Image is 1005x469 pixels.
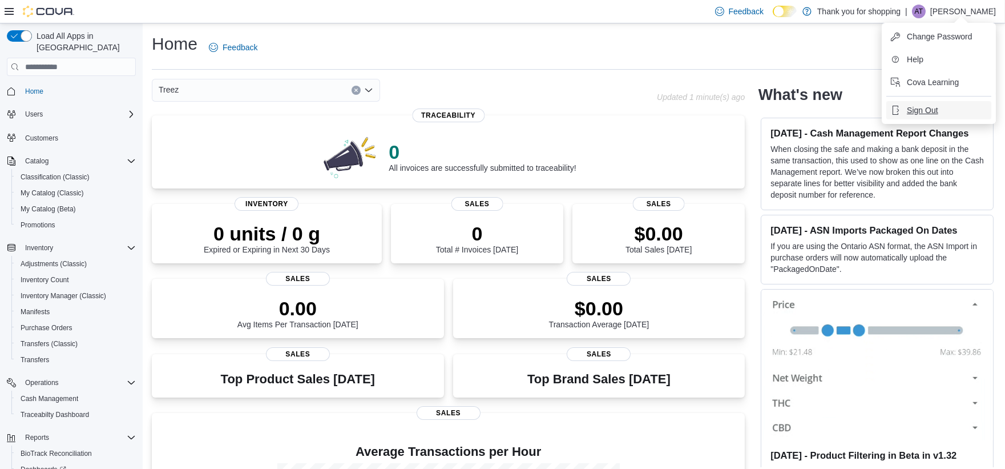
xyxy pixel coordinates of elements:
button: Open list of options [364,86,373,95]
a: Feedback [204,36,262,59]
h4: Average Transactions per Hour [161,445,736,459]
a: Promotions [16,218,60,232]
a: My Catalog (Beta) [16,202,80,216]
span: Adjustments (Classic) [21,259,87,268]
p: 0 units / 0 g [204,222,330,245]
a: BioTrack Reconciliation [16,447,96,460]
span: My Catalog (Beta) [16,202,136,216]
button: Users [2,106,140,122]
span: Sales [633,197,685,211]
p: When closing the safe and making a bank deposit in the same transaction, this used to show as one... [770,143,984,201]
button: Inventory Count [11,272,140,288]
h3: Top Product Sales [DATE] [221,372,375,386]
p: | [905,5,907,18]
a: Inventory Manager (Classic) [16,289,111,303]
button: Home [2,83,140,99]
span: Transfers (Classic) [16,337,136,351]
span: Inventory Count [16,273,136,287]
p: If you are using the Ontario ASN format, the ASN Import in purchase orders will now automatically... [770,240,984,275]
span: Sales [567,272,631,286]
p: $0.00 [549,297,649,320]
div: Transaction Average [DATE] [549,297,649,329]
a: Traceabilty Dashboard [16,408,94,422]
span: BioTrack Reconciliation [16,447,136,460]
span: Classification (Classic) [16,170,136,184]
span: BioTrack Reconciliation [21,449,92,458]
span: Load All Apps in [GEOGRAPHIC_DATA] [32,30,136,53]
span: Adjustments (Classic) [16,257,136,271]
button: Customers [2,129,140,146]
span: Manifests [21,307,50,316]
button: Cova Learning [886,73,991,91]
span: Operations [21,376,136,390]
a: Classification (Classic) [16,170,94,184]
span: My Catalog (Beta) [21,205,76,214]
a: Home [21,85,48,98]
button: My Catalog (Beta) [11,201,140,217]
h3: [DATE] - Cash Management Report Changes [770,127,984,139]
h1: Home [152,33,197,55]
span: Transfers [16,353,136,367]
p: 0.00 [237,297,358,320]
span: Inventory Manager (Classic) [16,289,136,303]
button: BioTrack Reconciliation [11,446,140,462]
button: Traceabilty Dashboard [11,407,140,423]
span: Promotions [21,221,55,230]
span: Sign Out [907,105,938,116]
span: Inventory Count [21,275,69,284]
span: Sales [451,197,503,211]
a: My Catalog (Classic) [16,186,88,200]
span: Catalog [25,157,49,166]
span: Inventory Manager (Classic) [21,291,106,300]
button: Inventory Manager (Classic) [11,288,140,304]
span: Purchase Orders [21,323,72,332]
a: Customers [21,131,63,145]
span: Transfers (Classic) [21,339,78,348]
span: My Catalog (Classic) [21,189,84,198]
span: Users [25,110,43,119]
span: AT [915,5,923,18]
button: Manifests [11,304,140,320]
img: 0 [321,134,380,179]
a: Purchase Orders [16,321,77,335]
span: Inventory [25,243,53,252]
span: Promotions [16,218,136,232]
a: Transfers (Classic) [16,337,82,351]
button: Catalog [2,153,140,169]
span: Inventory [21,241,136,255]
span: Catalog [21,154,136,168]
div: Expired or Expiring in Next 30 Days [204,222,330,254]
span: Traceabilty Dashboard [21,410,89,419]
span: My Catalog (Classic) [16,186,136,200]
span: Cash Management [16,392,136,406]
span: Customers [21,130,136,145]
span: Purchase Orders [16,321,136,335]
a: Transfers [16,353,54,367]
button: Operations [2,375,140,391]
p: 0 [436,222,518,245]
button: Operations [21,376,63,390]
button: Adjustments (Classic) [11,256,140,272]
input: Dark Mode [773,6,797,18]
div: Total Sales [DATE] [625,222,692,254]
button: Transfers [11,352,140,368]
button: Promotions [11,217,140,233]
span: Help [907,54,923,65]
span: Reports [25,433,49,442]
span: Sales [567,347,631,361]
span: Inventory [235,197,298,211]
button: Users [21,107,47,121]
div: Total # Invoices [DATE] [436,222,518,254]
h2: What's new [758,86,842,104]
span: Home [25,87,43,96]
span: Cash Management [21,394,78,403]
button: Reports [21,431,54,444]
span: Operations [25,378,59,387]
a: Adjustments (Classic) [16,257,91,271]
button: Clear input [352,86,361,95]
p: [PERSON_NAME] [930,5,996,18]
span: Change Password [907,31,972,42]
span: Sales [417,406,481,420]
div: Alfred Torres [912,5,926,18]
